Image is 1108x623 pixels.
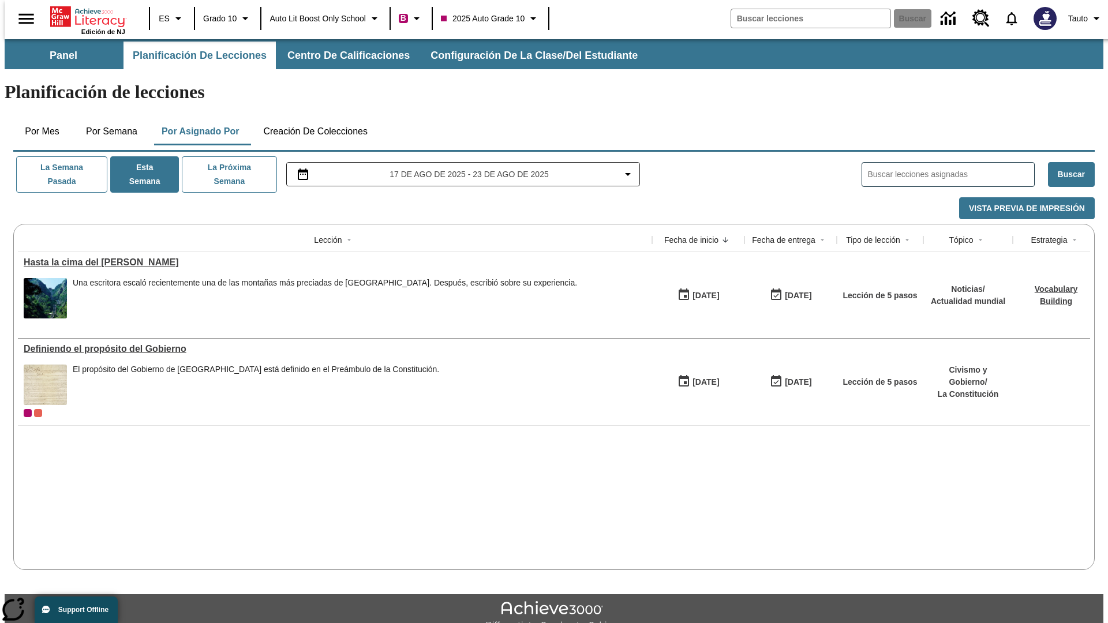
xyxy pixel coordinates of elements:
[9,2,43,36] button: Abrir el menú lateral
[436,8,545,29] button: Clase: 2025 Auto Grade 10, Selecciona una clase
[974,233,987,247] button: Sort
[123,42,276,69] button: Planificación de lecciones
[5,39,1103,69] div: Subbarra de navegación
[965,3,997,34] a: Centro de recursos, Se abrirá en una pestaña nueva.
[718,233,732,247] button: Sort
[35,596,118,623] button: Support Offline
[900,233,914,247] button: Sort
[314,234,342,246] div: Lección
[394,8,428,29] button: Boost El color de la clase es rojo violeta. Cambiar el color de la clase.
[949,234,973,246] div: Tópico
[50,5,125,28] a: Portada
[766,284,815,306] button: 06/30/26: Último día en que podrá accederse la lección
[159,13,170,25] span: ES
[13,118,71,145] button: Por mes
[1027,3,1064,33] button: Escoja un nuevo avatar
[1048,162,1095,187] button: Buscar
[815,233,829,247] button: Sort
[421,42,647,69] button: Configuración de la clase/del estudiante
[1064,8,1108,29] button: Perfil/Configuración
[265,8,386,29] button: Escuela: Auto Lit Boost only School, Seleccione su escuela
[929,364,1007,388] p: Civismo y Gobierno /
[390,168,548,181] span: 17 de ago de 2025 - 23 de ago de 2025
[182,156,276,193] button: La próxima semana
[342,233,356,247] button: Sort
[621,167,635,181] svg: Collapse Date Range Filter
[1068,233,1081,247] button: Sort
[24,409,32,417] div: Clase actual
[110,156,179,193] button: Esta semana
[785,288,811,303] div: [DATE]
[24,257,646,268] a: Hasta la cima del monte Tai, Lecciones
[868,166,1034,183] input: Buscar lecciones asignadas
[77,118,147,145] button: Por semana
[254,118,377,145] button: Creación de colecciones
[400,11,406,25] span: B
[1034,7,1057,30] img: Avatar
[291,167,635,181] button: Seleccione el intervalo de fechas opción del menú
[673,371,723,393] button: 07/01/25: Primer día en que estuvo disponible la lección
[766,371,815,393] button: 03/31/26: Último día en que podrá accederse la lección
[81,28,125,35] span: Edición de NJ
[1035,284,1077,306] a: Vocabulary Building
[692,288,719,303] div: [DATE]
[24,365,67,405] img: Este documento histórico, escrito en caligrafía sobre pergamino envejecido, es el Preámbulo de la...
[931,295,1005,307] p: Actualidad mundial
[58,606,108,614] span: Support Offline
[50,4,125,35] div: Portada
[929,388,1007,400] p: La Constitución
[24,344,646,354] a: Definiendo el propósito del Gobierno , Lecciones
[73,365,439,405] div: El propósito del Gobierno de Estados Unidos está definido en el Preámbulo de la Constitución.
[959,197,1095,220] button: Vista previa de impresión
[692,375,719,389] div: [DATE]
[6,42,121,69] button: Panel
[934,3,965,35] a: Centro de información
[843,290,917,302] p: Lección de 5 pasos
[24,278,67,318] img: 6000 escalones de piedra para escalar el Monte Tai en la campiña china
[673,284,723,306] button: 07/22/25: Primer día en que estuvo disponible la lección
[24,344,646,354] div: Definiendo el propósito del Gobierno
[73,278,577,288] div: Una escritora escaló recientemente una de las montañas más preciadas de [GEOGRAPHIC_DATA]. Despué...
[199,8,257,29] button: Grado: Grado 10, Elige un grado
[16,156,107,193] button: La semana pasada
[731,9,890,28] input: Buscar campo
[203,13,237,25] span: Grado 10
[5,81,1103,103] h1: Planificación de lecciones
[664,234,718,246] div: Fecha de inicio
[269,13,366,25] span: Auto Lit Boost only School
[1068,13,1088,25] span: Tauto
[278,42,419,69] button: Centro de calificaciones
[843,376,917,388] p: Lección de 5 pasos
[846,234,900,246] div: Tipo de lección
[24,257,646,268] div: Hasta la cima del monte Tai
[73,278,577,318] div: Una escritora escaló recientemente una de las montañas más preciadas de China. Después, escribió ...
[34,409,42,417] div: OL 2025 Auto Grade 11
[73,365,439,374] div: El propósito del Gobierno de [GEOGRAPHIC_DATA] está definido en el Preámbulo de la Constitución.
[1031,234,1067,246] div: Estrategia
[931,283,1005,295] p: Noticias /
[154,8,190,29] button: Lenguaje: ES, Selecciona un idioma
[752,234,815,246] div: Fecha de entrega
[152,118,249,145] button: Por asignado por
[997,3,1027,33] a: Notificaciones
[5,42,648,69] div: Subbarra de navegación
[785,375,811,389] div: [DATE]
[441,13,525,25] span: 2025 Auto Grade 10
